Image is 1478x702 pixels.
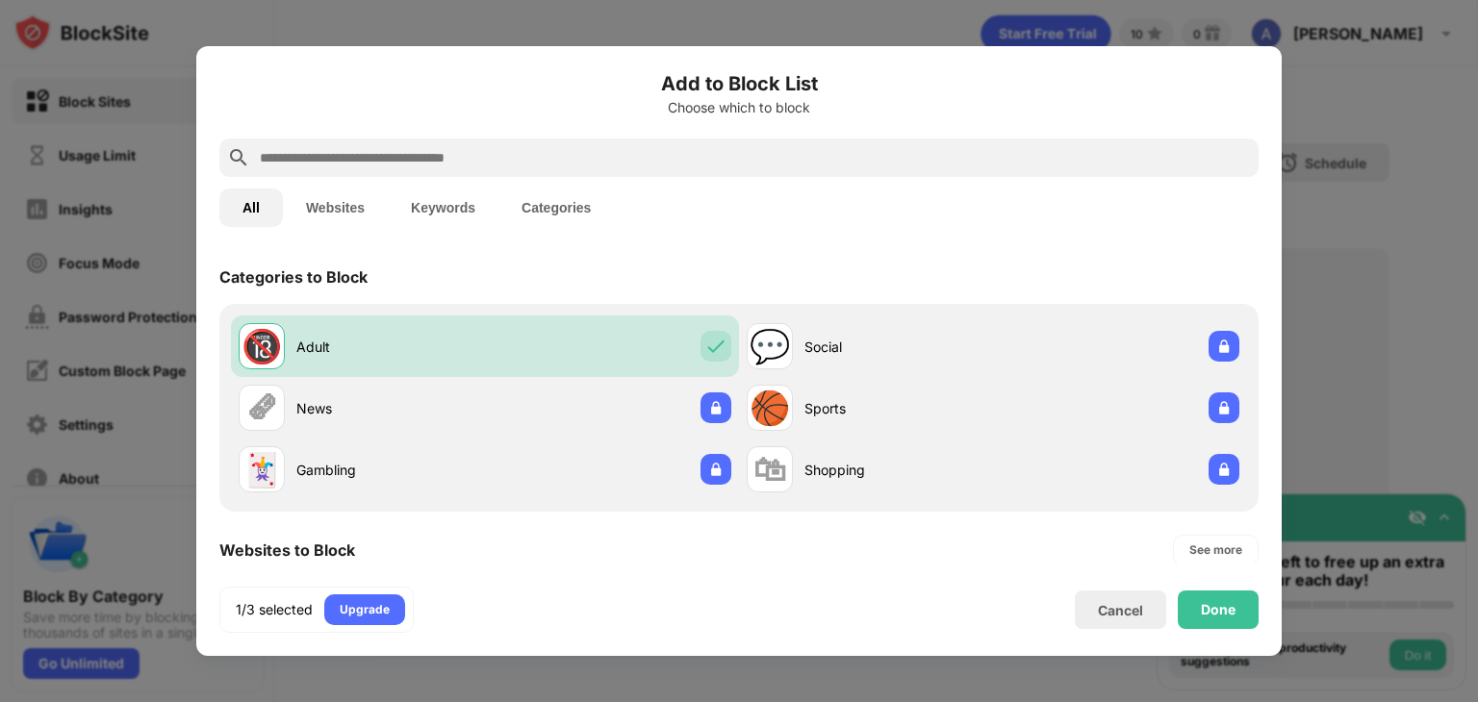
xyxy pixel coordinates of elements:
[219,69,1259,98] h6: Add to Block List
[1098,602,1143,618] div: Cancel
[498,188,614,227] button: Categories
[219,540,355,560] div: Websites to Block
[804,398,993,418] div: Sports
[283,188,388,227] button: Websites
[219,267,368,287] div: Categories to Block
[804,337,993,357] div: Social
[1201,602,1236,617] div: Done
[340,600,390,619] div: Upgrade
[219,188,283,227] button: All
[296,337,485,357] div: Adult
[236,600,313,619] div: 1/3 selected
[753,450,786,489] div: 🛍
[388,188,498,227] button: Keywords
[750,327,790,366] div: 💬
[245,389,278,428] div: 🗞
[296,398,485,418] div: News
[227,146,250,169] img: search.svg
[1189,540,1242,560] div: See more
[804,460,993,480] div: Shopping
[219,100,1259,115] div: Choose which to block
[242,327,282,366] div: 🔞
[242,450,282,489] div: 🃏
[296,460,485,480] div: Gambling
[750,389,790,428] div: 🏀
